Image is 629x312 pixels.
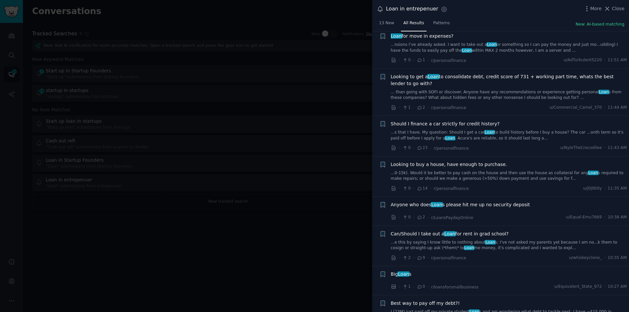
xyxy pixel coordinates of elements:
span: 23 [417,145,428,151]
span: 2 [417,214,425,220]
a: Looking to buy a house, have enough to purchase. [391,161,507,168]
button: New: AI-based matching [576,22,624,28]
span: 2 [402,255,410,261]
span: · [604,186,605,192]
a: Looking to get aLoanto consolidate debt, credit score of 731 + working part time, whats the best ... [391,73,627,87]
a: Can/Should I take out aLoanfor rent in grad school? [391,230,509,237]
a: BigLoans [391,271,411,278]
span: · [413,254,414,261]
span: u/NyleTheCrocodilee [560,145,602,151]
span: 10:35 AM [608,255,627,261]
span: · [413,104,414,111]
span: 11:44 AM [608,105,627,111]
span: 1 [417,57,425,63]
span: · [413,185,414,192]
span: 2 [417,105,425,111]
span: 11:43 AM [608,145,627,151]
span: Loan [599,90,609,94]
span: 11:35 AM [608,186,627,192]
span: u/Commercial_Camel_370 [549,105,602,111]
span: Looking to get a to consolidate debt, credit score of 731 + working part time, whats the best len... [391,73,627,87]
span: 13 New [379,20,394,26]
span: Patterns [433,20,450,26]
span: · [399,57,400,64]
span: Big s [391,271,411,278]
span: · [604,145,605,151]
span: · [399,254,400,261]
span: u/j0j0b0y [583,186,602,192]
span: Loan [485,240,496,245]
span: r/personalfinance [431,58,466,63]
span: 10:38 AM [608,214,627,220]
span: 9 [417,255,425,261]
span: · [399,214,400,221]
span: · [430,145,431,152]
span: · [428,57,429,64]
span: · [399,104,400,111]
span: 14 [417,186,428,192]
span: Loan [390,33,402,39]
span: 0 [417,284,425,290]
a: ... than going with SOFI or discover. Anyone have any recommendations or experience getting perso... [391,89,627,101]
span: for move in expenses? [391,33,454,40]
span: · [604,255,605,261]
span: More [590,5,602,12]
span: r/personalfinance [434,146,469,151]
span: Loan [427,74,439,79]
span: 1 [402,284,410,290]
span: · [413,145,414,152]
span: 11:51 AM [608,57,627,63]
span: · [430,185,431,192]
span: 0 [402,57,410,63]
span: Loan [397,271,410,277]
a: 13 New [377,18,396,31]
span: Close [612,5,624,12]
span: Loan [588,171,599,175]
a: Best way to pay off my debt?! [391,300,460,307]
span: Can/Should I take out a for rent in grad school? [391,230,509,237]
span: · [428,214,429,221]
span: Loan [486,42,497,47]
span: · [399,284,400,290]
span: r/LoansPaydayOnline [431,215,473,220]
span: · [413,284,414,290]
button: Close [604,5,624,12]
span: Loan [444,231,456,236]
span: r/loansforsmallbusiness [431,285,479,289]
a: ...0-15k). Would it be better to pay cash on the house and then use the house as collateral for a... [391,170,627,182]
span: r/personalfinance [431,256,466,260]
span: All Results [403,20,424,26]
span: Loan [462,48,472,53]
span: Loan [484,130,495,135]
a: All Results [401,18,426,31]
span: Loan [431,202,443,207]
span: Anyone who does s please hit me up no security deposit [391,201,530,208]
span: · [604,105,605,111]
a: Patterns [431,18,452,31]
span: · [428,104,429,111]
span: · [604,57,605,63]
span: · [604,214,605,220]
div: Loan in entrepenuer [386,5,438,13]
span: 1 [402,105,410,111]
span: u/AdTurbulent5220 [563,57,601,63]
span: 0 [402,145,410,151]
span: r/personalfinance [431,105,466,110]
span: u/Equal-Emu7669 [566,214,602,220]
span: · [604,284,605,290]
span: · [428,284,429,290]
a: Loanfor move in expenses? [391,33,454,40]
span: · [399,185,400,192]
span: r/personalfinance [434,186,469,191]
span: · [399,145,400,152]
span: · [428,254,429,261]
span: u/Equivalent_State_972 [554,284,602,290]
span: 10:27 AM [608,284,627,290]
span: 0 [402,186,410,192]
a: Should I finance a car strictly for credit history? [391,120,500,127]
a: ...e this by saying I know little to nothing aboutLoans; I've not asked my parents yet because I ... [391,240,627,251]
span: · [413,214,414,221]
